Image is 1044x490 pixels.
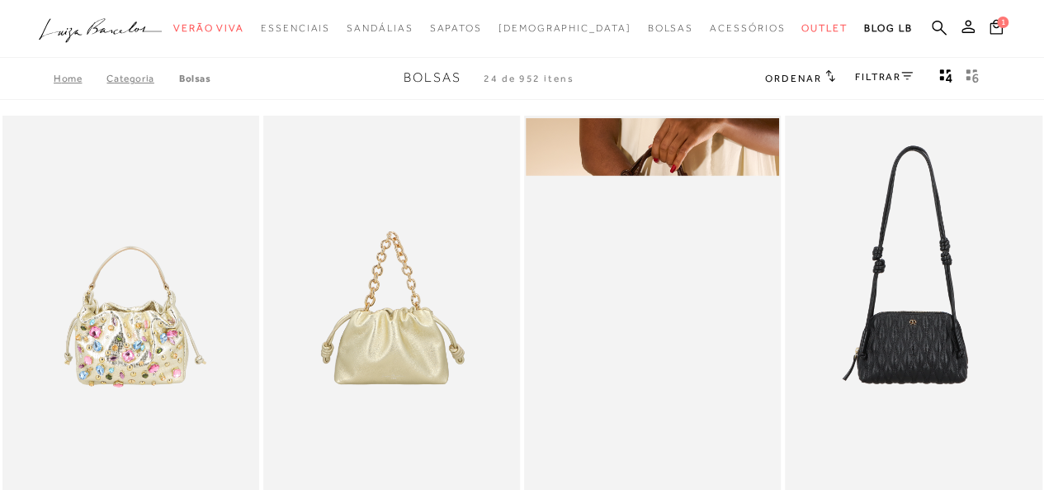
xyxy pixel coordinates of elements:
[864,22,912,34] span: BLOG LB
[647,13,693,44] a: categoryNavScreenReaderText
[179,73,211,84] a: Bolsas
[934,68,957,89] button: Mostrar 4 produtos por linha
[855,71,913,83] a: FILTRAR
[498,13,631,44] a: noSubCategoriesText
[498,22,631,34] span: [DEMOGRAPHIC_DATA]
[647,22,693,34] span: Bolsas
[801,13,848,44] a: categoryNavScreenReaderText
[54,73,106,84] a: Home
[484,73,574,84] span: 24 de 952 itens
[710,13,785,44] a: categoryNavScreenReaderText
[765,73,821,84] span: Ordenar
[261,13,330,44] a: categoryNavScreenReaderText
[347,22,413,34] span: Sandálias
[801,22,848,34] span: Outlet
[997,17,1009,28] span: 1
[429,13,481,44] a: categoryNavScreenReaderText
[173,22,244,34] span: Verão Viva
[864,13,912,44] a: BLOG LB
[173,13,244,44] a: categoryNavScreenReaderText
[961,68,984,89] button: gridText6Desc
[710,22,785,34] span: Acessórios
[106,73,178,84] a: Categoria
[261,22,330,34] span: Essenciais
[347,13,413,44] a: categoryNavScreenReaderText
[985,18,1008,40] button: 1
[429,22,481,34] span: Sapatos
[404,70,461,85] span: Bolsas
